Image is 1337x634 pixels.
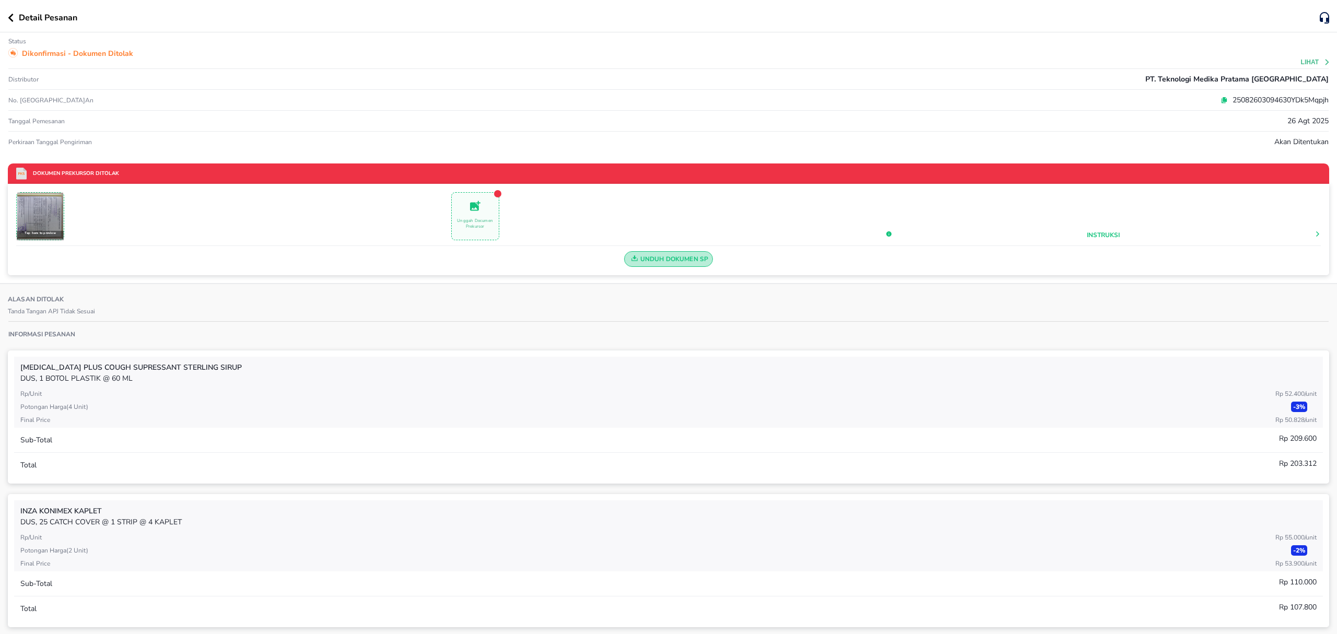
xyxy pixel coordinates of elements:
span: / Unit [1305,390,1317,398]
p: 26 Agt 2025 [1287,115,1329,126]
p: Rp 52.400 [1275,389,1317,398]
p: Rp 209.600 [1279,433,1317,444]
p: Total [20,603,37,614]
p: Rp 203.312 [1279,458,1317,469]
p: - 3 % [1291,402,1307,412]
div: Tap here to preview [17,231,64,240]
p: Alasan Ditolak [8,294,1329,304]
p: Rp/Unit [20,389,42,398]
button: Instruksi [1087,230,1120,240]
button: Lihat [1301,58,1331,66]
p: Final Price [20,559,50,568]
p: Distributor [8,75,39,84]
p: 25082603094630YDk5Mqpjh [1228,95,1329,105]
span: / Unit [1305,416,1317,424]
p: Perkiraan Tanggal Pengiriman [8,138,92,146]
p: Potongan harga ( 4 Unit ) [20,402,88,412]
p: Final Price [20,415,50,425]
p: No. [GEOGRAPHIC_DATA]an [8,96,449,104]
img: Document [17,193,63,239]
p: Sub-Total [20,435,52,445]
p: Potongan harga ( 2 Unit ) [20,546,88,555]
p: Dikonfirmasi - Dokumen Ditolak [22,48,133,59]
p: INZA Konimex KAPLET [20,506,1317,516]
p: DUS, 25 CATCH COVER @ 1 STRIP @ 4 KAPLET [20,516,1317,527]
p: Rp 53.900 [1275,559,1317,568]
span: Unduh Dokumen SP [629,252,709,266]
p: [MEDICAL_DATA] PLUS COUGH SUPRESSANT Sterling SIRUP [20,362,1317,373]
p: Tanda Tangan APJ Tidak Sesuai [8,307,1329,316]
p: Rp 50.828 [1275,415,1317,425]
p: Rp 107.800 [1279,602,1317,613]
p: Tanggal pemesanan [8,117,65,125]
p: Akan ditentukan [1274,136,1329,147]
button: Unduh Dokumen SP [624,251,713,267]
p: Dokumen Prekursor Ditolak [27,170,119,178]
p: Informasi Pesanan [8,330,75,338]
p: Total [20,460,37,471]
p: Status [8,37,26,45]
p: Sub-Total [20,578,52,589]
p: Unggah Documen Prekursor [452,218,499,229]
p: Detail Pesanan [19,11,77,24]
p: - 2 % [1291,545,1307,556]
p: Rp/Unit [20,533,42,542]
p: DUS, 1 BOTOL PLASTIK @ 60 ML [20,373,1317,384]
span: / Unit [1305,559,1317,568]
p: Rp 110.000 [1279,577,1317,588]
span: / Unit [1305,533,1317,542]
p: Rp 55.000 [1275,533,1317,542]
p: PT. Teknologi Medika Pratama [GEOGRAPHIC_DATA] [1145,74,1329,85]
